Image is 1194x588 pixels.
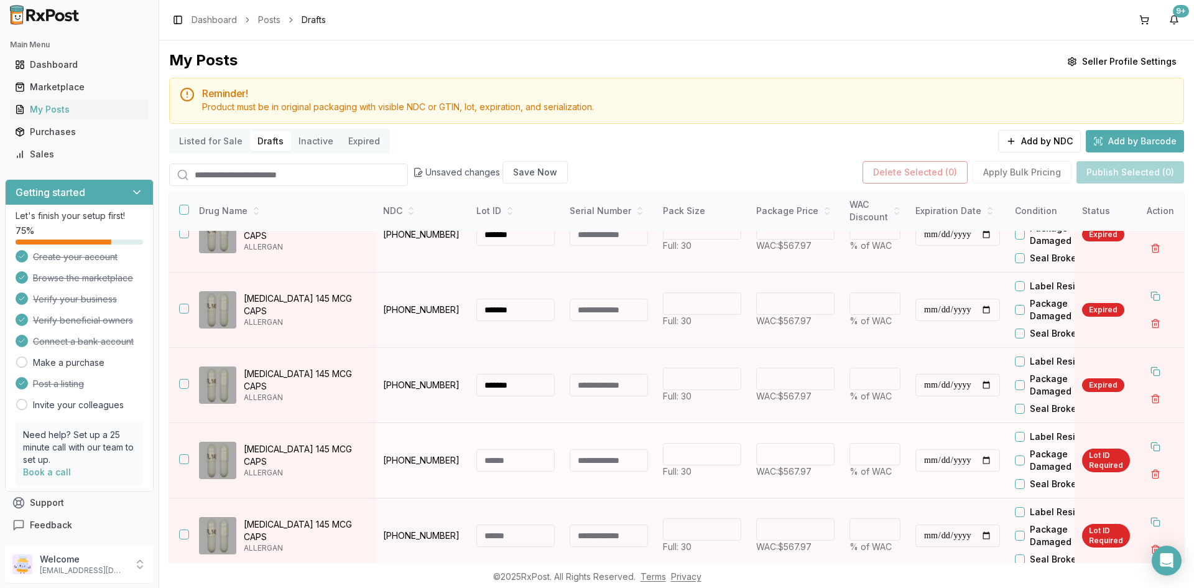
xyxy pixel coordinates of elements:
div: Unsaved changes [413,161,568,184]
div: Marketplace [15,81,144,93]
label: Label Residue [1030,506,1092,518]
p: Need help? Set up a 25 minute call with our team to set up. [23,429,136,466]
span: Drafts [302,14,326,26]
span: WAC: $567.97 [756,391,812,401]
span: % of WAC [849,466,892,477]
p: ALLERGAN [244,393,366,403]
div: Lot ID [476,205,555,217]
a: Privacy [671,571,701,582]
button: Support [5,492,154,514]
div: Dashboard [15,58,144,71]
div: My Posts [169,50,238,73]
img: Linzess 145 MCG CAPS [199,291,236,329]
button: Delete [1144,237,1167,259]
label: Seal Broken [1030,327,1082,340]
label: Package Damaged [1030,373,1101,398]
div: Expired [1082,378,1124,392]
span: Create your account [33,251,118,263]
button: Dashboard [5,55,154,75]
button: Marketplace [5,77,154,97]
th: Action [1137,191,1184,231]
button: Seller Profile Settings [1060,50,1184,73]
img: Linzess 145 MCG CAPS [199,366,236,404]
img: User avatar [12,554,32,574]
button: Duplicate [1144,436,1167,458]
p: [EMAIL_ADDRESS][DOMAIN_NAME] [40,566,126,576]
button: Delete [1144,312,1167,335]
div: Product must be in original packaging with visible NDC or GTIN, lot, expiration, and serialization. [202,101,1173,113]
label: Package Damaged [1030,297,1101,322]
img: Linzess 145 MCG CAPS [199,216,236,253]
nav: breadcrumb [192,14,326,26]
button: Add by Barcode [1086,130,1184,152]
p: [PHONE_NUMBER] [383,228,461,241]
span: Full: 30 [663,240,692,251]
span: Verify beneficial owners [33,314,133,327]
th: Pack Size [655,191,749,231]
a: Dashboard [192,14,237,26]
button: Purchases [5,122,154,142]
div: Sales [15,148,144,161]
button: My Posts [5,100,154,119]
p: [PHONE_NUMBER] [383,454,461,467]
button: Feedback [5,514,154,536]
h3: Getting started [16,185,85,200]
p: [MEDICAL_DATA] 145 MCG CAPS [244,518,366,543]
a: My Posts [10,98,149,121]
p: Welcome [40,553,126,566]
button: Duplicate [1144,511,1167,533]
span: WAC: $567.97 [756,315,812,326]
label: Seal Broken [1030,403,1082,415]
span: Post a listing [33,378,84,390]
span: Full: 30 [663,315,692,326]
p: [PHONE_NUMBER] [383,304,461,316]
div: Open Intercom Messenger [1152,546,1182,576]
p: ALLERGAN [244,468,366,478]
a: Invite your colleagues [33,399,124,411]
label: Package Damaged [1030,523,1101,548]
div: Expiration Date [915,205,1000,217]
a: Dashboard [10,54,149,76]
a: Terms [641,571,666,582]
span: 75 % [16,225,34,237]
p: Let's finish your setup first! [16,210,143,222]
a: Book a call [23,467,71,477]
span: % of WAC [849,240,892,251]
span: WAC: $567.97 [756,541,812,552]
button: Sales [5,144,154,164]
button: Duplicate [1144,285,1167,307]
p: ALLERGAN [244,317,366,327]
label: Label Residue [1030,355,1092,368]
label: Package Damaged [1030,448,1101,473]
div: Expired [1082,303,1124,317]
label: Seal Broken [1030,478,1082,490]
div: Serial Number [570,205,648,217]
div: Package Price [756,205,835,217]
h5: Reminder! [202,88,1173,98]
img: Linzess 145 MCG CAPS [199,442,236,479]
a: Make a purchase [33,357,104,369]
div: NDC [383,205,461,217]
span: % of WAC [849,391,892,401]
span: Browse the marketplace [33,272,133,284]
div: Lot ID Required [1082,449,1130,472]
p: [MEDICAL_DATA] 145 MCG CAPS [244,368,366,393]
th: Condition [1007,191,1101,231]
div: WAC Discount [849,198,900,223]
div: My Posts [15,103,144,116]
button: Delete [1144,388,1167,410]
div: 9+ [1173,5,1189,17]
button: Add by NDC [998,130,1081,152]
div: Drug Name [199,205,366,217]
img: RxPost Logo [5,5,85,25]
p: [PHONE_NUMBER] [383,530,461,542]
p: [PHONE_NUMBER] [383,379,461,391]
label: Label Residue [1030,431,1092,443]
img: Linzess 145 MCG CAPS [199,517,236,554]
span: Verify your business [33,293,117,306]
span: Full: 30 [663,466,692,477]
button: Expired [341,131,387,151]
a: Marketplace [10,76,149,98]
div: Lot ID Required [1082,524,1130,548]
button: Inactive [291,131,341,151]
